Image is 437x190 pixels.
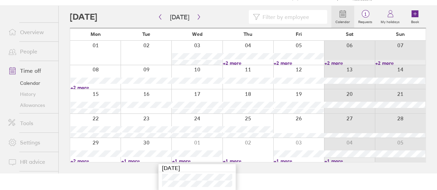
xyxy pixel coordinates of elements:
[354,18,377,24] label: Requests
[121,158,171,164] a: +1 more
[3,100,58,111] a: Allowances
[223,60,273,66] a: +2 more
[159,164,236,172] div: [DATE]
[260,10,323,23] input: Filter by employee
[3,44,58,58] a: People
[296,31,302,37] span: Fri
[142,31,150,37] span: Tue
[3,155,58,169] a: HR advice
[346,31,353,37] span: Sat
[192,31,202,37] span: Wed
[3,78,58,89] a: Calendar
[324,60,374,66] a: +2 more
[3,116,58,130] a: Tools
[331,6,354,28] a: Calendar
[3,136,58,149] a: Settings
[377,6,404,28] a: My holidays
[354,11,377,17] span: 1
[404,6,426,28] a: Book
[324,158,374,164] a: +1 more
[274,158,324,164] a: +1 more
[244,31,252,37] span: Thu
[172,158,222,164] a: +1 more
[331,18,354,24] label: Calendar
[164,11,195,23] button: [DATE]
[3,64,58,78] a: Time off
[354,6,377,28] a: 1Requests
[407,18,423,24] label: Book
[274,60,324,66] a: +2 more
[396,31,405,37] span: Sun
[70,158,121,164] a: +2 more
[90,31,101,37] span: Mon
[377,18,404,24] label: My holidays
[3,89,58,100] a: History
[70,84,121,91] a: +2 more
[3,25,58,39] a: Overview
[223,158,273,164] a: +1 more
[375,60,425,66] a: +2 more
